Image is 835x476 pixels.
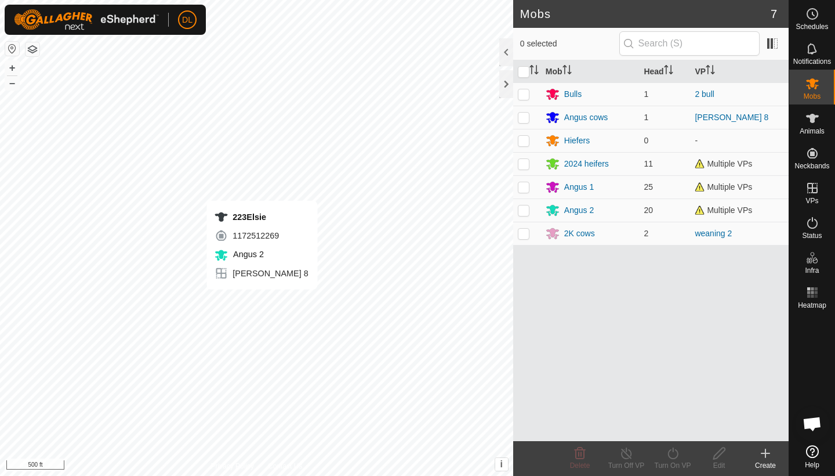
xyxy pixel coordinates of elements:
span: 1 [644,89,648,99]
div: Angus 1 [564,181,594,193]
div: Edit [696,460,742,471]
span: DL [182,14,193,26]
span: Schedules [796,23,828,30]
div: [PERSON_NAME] 8 [214,266,308,280]
span: Delete [570,461,590,470]
a: Help [789,441,835,473]
div: 2K cows [564,228,595,240]
a: Contact Us [268,461,302,471]
span: Infra [805,267,819,274]
p-sorticon: Activate to sort [706,67,715,76]
span: i [500,459,503,469]
span: 0 selected [520,38,619,50]
span: Notifications [793,58,831,65]
span: Mobs [804,93,821,100]
span: 25 [644,182,653,192]
p-sorticon: Activate to sort [664,67,673,76]
th: Head [639,60,690,83]
a: [PERSON_NAME] 8 [695,113,768,122]
span: Heatmap [798,302,826,309]
span: Neckbands [794,163,829,170]
span: 0 [644,136,648,145]
button: + [5,61,19,75]
p-sorticon: Activate to sort [529,67,539,76]
span: Multiple VPs [695,159,752,168]
span: Multiple VPs [695,205,752,215]
th: VP [690,60,789,83]
div: Bulls [564,88,582,100]
span: Status [802,232,822,239]
h2: Mobs [520,7,771,21]
p-sorticon: Activate to sort [562,67,572,76]
input: Search (S) [619,31,760,56]
button: Map Layers [26,42,39,56]
div: Turn On VP [649,460,696,471]
span: VPs [805,197,818,204]
div: 223Elsie [214,210,308,224]
a: weaning 2 [695,229,732,238]
a: Privacy Policy [210,461,254,471]
div: Hiefers [564,135,590,147]
div: 1172512269 [214,229,308,243]
button: – [5,76,19,90]
div: Turn Off VP [603,460,649,471]
button: Reset Map [5,42,19,56]
span: 20 [644,205,653,215]
button: i [495,458,508,471]
a: 2 bull [695,89,714,99]
span: 7 [771,5,777,23]
div: Angus 2 [564,204,594,217]
span: Help [805,461,819,468]
th: Mob [541,60,640,83]
span: 2 [644,229,648,238]
span: Angus 2 [230,250,264,259]
div: 2024 heifers [564,158,609,170]
div: Open chat [795,406,830,441]
span: 1 [644,113,648,122]
span: Animals [800,128,825,135]
img: Gallagher Logo [14,9,159,30]
div: Create [742,460,789,471]
div: Angus cows [564,111,608,124]
span: 11 [644,159,653,168]
td: - [690,129,789,152]
span: Multiple VPs [695,182,752,192]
